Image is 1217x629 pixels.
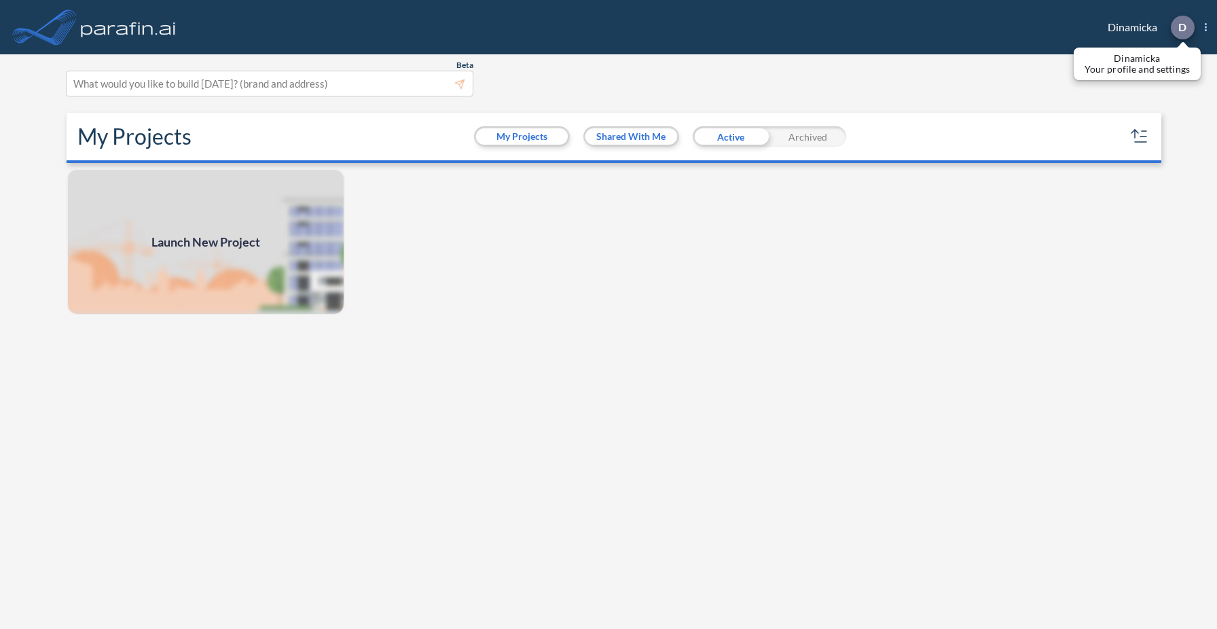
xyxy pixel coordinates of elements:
p: Dinamicka [1085,53,1190,64]
p: D [1178,21,1186,33]
img: add [67,168,345,315]
a: Launch New Project [67,168,345,315]
div: Dinamicka [1087,16,1207,39]
button: sort [1129,126,1150,147]
p: Your profile and settings [1085,64,1190,75]
button: My Projects [476,128,568,145]
div: Archived [769,126,846,147]
h2: My Projects [77,124,192,149]
img: logo [78,14,179,41]
span: Beta [456,60,473,71]
button: Shared With Me [585,128,677,145]
span: Launch New Project [151,233,260,251]
div: Active [693,126,769,147]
